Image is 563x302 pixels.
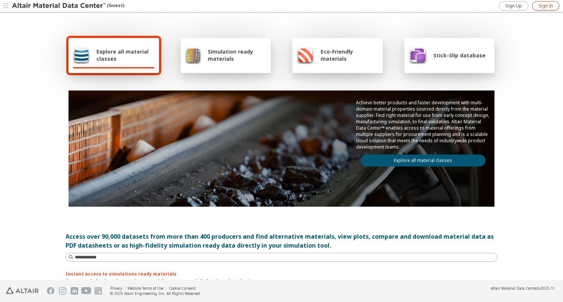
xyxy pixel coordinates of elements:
[491,286,538,291] span: Altair Material Data Center
[66,271,497,277] p: Instant access to simulations ready materials
[110,291,201,296] div: © 2025 Altair Engineering, Inc. All Rights Reserved.
[505,3,522,9] span: Sign Up
[538,3,553,9] span: Sign In
[499,1,528,10] a: Sign Up
[12,2,107,10] img: Altair Material Data Center
[491,286,554,291] div: (v2025.1)
[66,277,497,286] p: A materials database that enables true multiphysics simulations
[6,287,39,294] img: Altair Engineering
[169,286,196,291] a: Cookie Consent
[297,46,314,64] img: Eco-Friendly materials
[433,52,486,59] span: Stick-Slip database
[532,1,559,10] a: Sign In
[96,48,155,62] span: Explore all material classes
[185,46,201,64] img: Simulation ready materials
[127,286,163,291] a: Website Terms of Use
[208,48,266,62] span: Simulation ready materials
[356,99,490,150] p: Achieve better products and faster development with multi-domain material properties sourced dire...
[12,2,124,10] div: (Guest)
[110,286,122,291] a: Privacy
[73,46,90,64] img: Explore all material classes
[321,48,378,62] span: Eco-Friendly materials
[409,46,427,64] img: Stick-Slip database
[66,232,497,250] div: Access over 90,000 datasets from more than 400 producers and find alternative materials, view plo...
[360,155,486,166] a: Explore all material classes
